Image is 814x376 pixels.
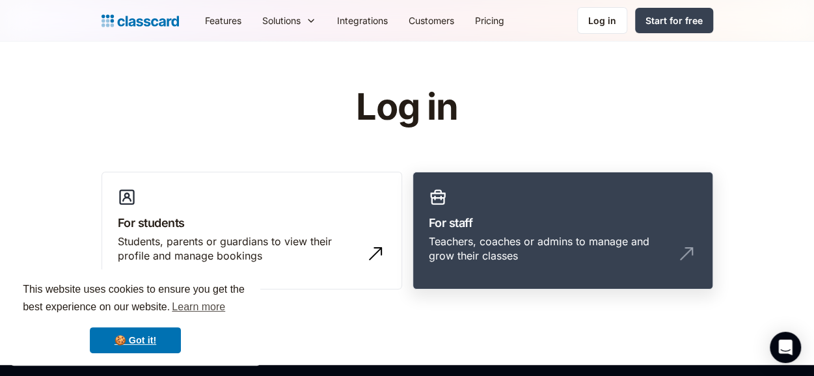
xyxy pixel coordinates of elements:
a: For staffTeachers, coaches or admins to manage and grow their classes [413,172,713,290]
div: Solutions [262,14,301,27]
a: Customers [398,6,465,35]
div: Solutions [252,6,327,35]
h1: Log in [200,87,614,128]
h3: For students [118,214,386,232]
h3: For staff [429,214,697,232]
div: cookieconsent [10,269,260,366]
div: Open Intercom Messenger [770,332,801,363]
div: Students, parents or guardians to view their profile and manage bookings [118,234,360,263]
a: Features [195,6,252,35]
a: Start for free [635,8,713,33]
a: For studentsStudents, parents or guardians to view their profile and manage bookings [102,172,402,290]
div: Teachers, coaches or admins to manage and grow their classes [429,234,671,263]
a: learn more about cookies [170,297,227,317]
span: This website uses cookies to ensure you get the best experience on our website. [23,282,248,317]
a: Log in [577,7,627,34]
a: dismiss cookie message [90,327,181,353]
a: Integrations [327,6,398,35]
a: Pricing [465,6,515,35]
div: Log in [588,14,616,27]
a: home [102,12,179,30]
div: Start for free [645,14,703,27]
